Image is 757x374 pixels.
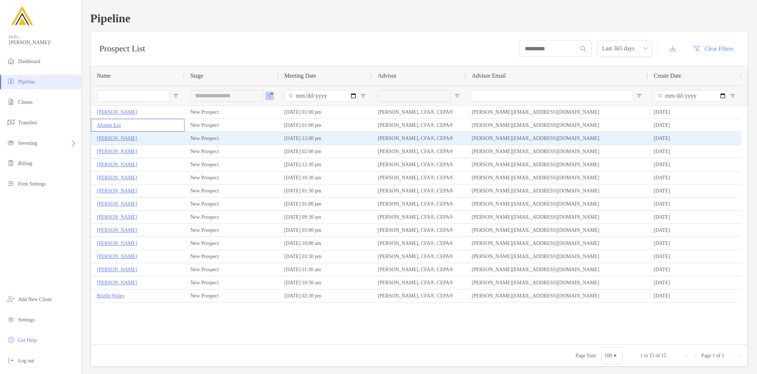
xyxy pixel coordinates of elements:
[99,44,145,54] h3: Prospect List
[372,119,466,132] div: [PERSON_NAME], CFA®, CEPA®
[185,158,278,171] div: New Prospect
[466,145,648,158] div: [PERSON_NAME][EMAIL_ADDRESS][DOMAIN_NAME]
[278,276,372,289] div: [DATE] 10:30 am
[97,199,137,209] a: [PERSON_NAME]
[466,237,648,250] div: [PERSON_NAME][EMAIL_ADDRESS][DOMAIN_NAME]
[7,77,15,86] img: pipeline icon
[722,353,724,358] span: 1
[466,276,648,289] div: [PERSON_NAME][EMAIL_ADDRESS][DOMAIN_NAME]
[97,90,170,102] input: Name Filter Input
[727,353,733,359] div: Next Page
[693,353,698,359] div: Previous Page
[185,289,278,302] div: New Prospect
[372,211,466,223] div: [PERSON_NAME], CFA®, CEPA®
[278,250,372,263] div: [DATE] 03:30 pm
[472,90,633,102] input: Advisor Email Filter Input
[7,295,15,303] img: add_new_client icon
[648,171,741,184] div: [DATE]
[97,226,137,235] a: [PERSON_NAME]
[602,40,648,57] span: Last 365 days
[97,147,137,156] p: [PERSON_NAME]
[648,276,741,289] div: [DATE]
[7,97,15,106] img: clients icon
[97,121,121,130] a: Afonne Eze
[278,106,372,118] div: [DATE] 01:00 pm
[372,171,466,184] div: [PERSON_NAME], CFA®, CEPA®
[18,161,32,166] span: Billing
[97,160,137,169] a: [PERSON_NAME]
[648,250,741,263] div: [DATE]
[7,159,15,167] img: billing icon
[687,40,739,57] button: Clear Filters
[18,100,33,105] span: Clients
[372,198,466,210] div: [PERSON_NAME], CFA®, CEPA®
[278,158,372,171] div: [DATE] 12:30 pm
[454,93,460,99] button: Open Filter Menu
[7,138,15,147] img: investing icon
[18,79,35,85] span: Pipeline
[655,353,660,358] span: of
[278,145,372,158] div: [DATE] 02:00 pm
[648,289,741,302] div: [DATE]
[648,184,741,197] div: [DATE]
[90,12,748,25] h1: Pipeline
[372,184,466,197] div: [PERSON_NAME], CFA®, CEPA®
[654,73,681,79] span: Create Date
[466,198,648,210] div: [PERSON_NAME][EMAIL_ADDRESS][DOMAIN_NAME]
[185,237,278,250] div: New Prospect
[185,171,278,184] div: New Prospect
[185,184,278,197] div: New Prospect
[466,263,648,276] div: [PERSON_NAME][EMAIL_ADDRESS][DOMAIN_NAME]
[7,179,15,188] img: firm-settings icon
[278,289,372,302] div: [DATE] 02:30 pm
[278,198,372,210] div: [DATE] 01:00 pm
[18,338,37,343] span: Get Help
[7,335,15,344] img: get-help icon
[185,145,278,158] div: New Prospect
[97,73,111,79] span: Name
[97,173,137,182] a: [PERSON_NAME]
[466,211,648,223] div: [PERSON_NAME][EMAIL_ADDRESS][DOMAIN_NAME]
[278,224,372,237] div: [DATE] 03:00 pm
[185,211,278,223] div: New Prospect
[97,278,137,287] p: [PERSON_NAME]
[9,3,35,29] img: Zoe Logo
[730,93,736,99] button: Open Filter Menu
[601,347,623,365] div: Page Size
[466,171,648,184] div: [PERSON_NAME][EMAIL_ADDRESS][DOMAIN_NAME]
[7,356,15,365] img: logout icon
[185,132,278,145] div: New Prospect
[97,265,137,274] a: [PERSON_NAME]
[466,289,648,302] div: [PERSON_NAME][EMAIL_ADDRESS][DOMAIN_NAME]
[278,237,372,250] div: [DATE] 10:00 am
[648,224,741,237] div: [DATE]
[648,198,741,210] div: [DATE]
[278,211,372,223] div: [DATE] 09:30 am
[185,198,278,210] div: New Prospect
[372,237,466,250] div: [PERSON_NAME], CFA®, CEPA®
[18,120,37,125] span: Transfers
[648,158,741,171] div: [DATE]
[7,118,15,126] img: transfers icon
[185,276,278,289] div: New Prospect
[372,250,466,263] div: [PERSON_NAME], CFA®, CEPA®
[97,291,124,300] a: Brielle Wales
[185,106,278,118] div: New Prospect
[712,353,715,358] span: 1
[466,119,648,132] div: [PERSON_NAME][EMAIL_ADDRESS][DOMAIN_NAME]
[7,57,15,65] img: dashboard icon
[736,353,742,359] div: Last Page
[9,40,77,46] span: [PERSON_NAME]!
[580,46,586,51] img: input icon
[654,90,727,102] input: Create Date Filter Input
[18,317,35,323] span: Settings
[97,239,137,248] a: [PERSON_NAME]
[97,252,137,261] p: [PERSON_NAME]
[97,213,137,222] a: [PERSON_NAME]
[278,263,372,276] div: [DATE] 11:30 am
